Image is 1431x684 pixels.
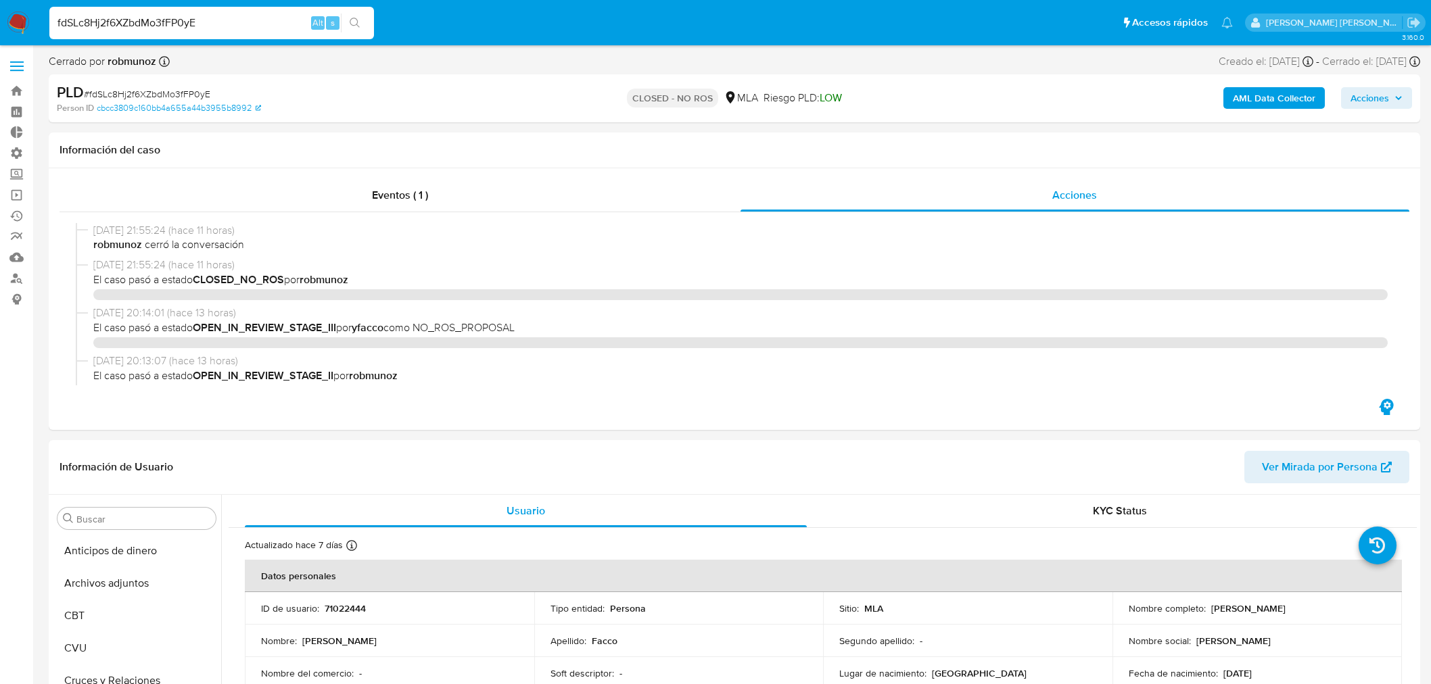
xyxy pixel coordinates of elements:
span: Ver Mirada por Persona [1262,451,1378,483]
h1: Información del caso [60,143,1409,157]
p: Segundo apellido : [839,635,914,647]
p: 71022444 [325,602,366,614]
button: Acciones [1341,87,1412,109]
p: MLA [864,602,883,614]
p: [PERSON_NAME] [302,635,377,647]
p: - [359,667,362,679]
b: Person ID [57,102,94,114]
b: robmunoz [105,53,156,69]
span: # fdSLc8Hj2f6XZbdMo3fFP0yE [84,87,210,101]
button: CVU [52,632,221,664]
div: MLA [724,91,758,105]
p: Nombre completo : [1129,602,1206,614]
a: Notificaciones [1221,17,1233,28]
span: LOW [820,90,842,105]
span: Accesos rápidos [1132,16,1208,30]
p: Actualizado hace 7 días [245,539,343,552]
p: [PERSON_NAME] [1196,635,1271,647]
input: Buscar usuario o caso... [49,14,374,32]
button: Buscar [63,513,74,524]
p: Nombre del comercio : [261,667,354,679]
p: Lugar de nacimiento : [839,667,926,679]
span: Riesgo PLD: [764,91,842,105]
button: CBT [52,600,221,632]
p: Nombre : [261,635,297,647]
input: Buscar [76,513,210,525]
a: cbcc3809c160bb4a655a44b3955b8992 [97,102,261,114]
p: Nombre social : [1129,635,1191,647]
p: - [920,635,922,647]
button: Ver Mirada por Persona [1244,451,1409,483]
p: Persona [610,602,646,614]
span: Usuario [507,503,545,518]
a: Salir [1407,16,1421,30]
button: AML Data Collector [1223,87,1325,109]
p: mercedes.medrano@mercadolibre.com [1266,16,1403,29]
span: Acciones [1052,187,1097,203]
span: Acciones [1351,87,1389,109]
p: [GEOGRAPHIC_DATA] [932,667,1027,679]
span: - [1316,54,1319,69]
b: PLD [57,81,84,103]
b: AML Data Collector [1233,87,1315,109]
span: Alt [312,16,323,29]
button: Anticipos de dinero [52,535,221,567]
p: Soft descriptor : [550,667,614,679]
p: CLOSED - NO ROS [627,89,718,107]
p: - [619,667,622,679]
span: Cerrado por [49,54,156,69]
button: search-icon [341,14,369,32]
button: Archivos adjuntos [52,567,221,600]
p: Sitio : [839,602,859,614]
th: Datos personales [245,560,1402,592]
p: Tipo entidad : [550,602,605,614]
p: [PERSON_NAME] [1211,602,1286,614]
div: Creado el: [DATE] [1219,54,1313,69]
p: Fecha de nacimiento : [1129,667,1218,679]
p: Apellido : [550,635,586,647]
span: Eventos ( 1 ) [372,187,428,203]
h1: Información de Usuario [60,460,173,474]
p: [DATE] [1223,667,1252,679]
p: Facco [592,635,617,647]
p: ID de usuario : [261,602,319,614]
span: KYC Status [1093,503,1147,518]
div: Cerrado el: [DATE] [1322,54,1420,69]
span: s [331,16,335,29]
